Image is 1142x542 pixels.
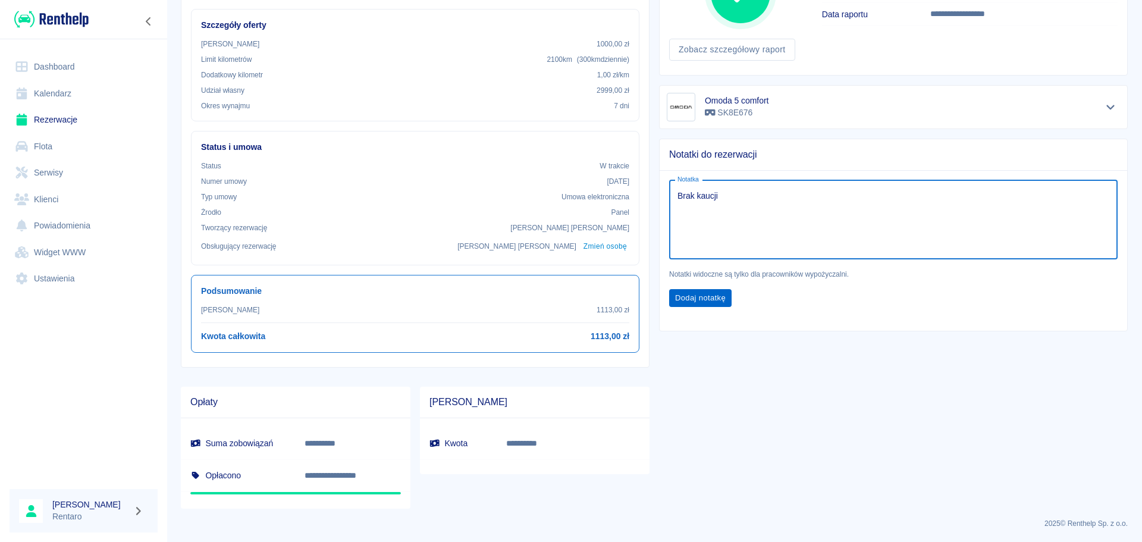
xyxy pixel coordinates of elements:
[1101,99,1121,115] button: Pokaż szczegóły
[190,396,401,408] span: Opłaty
[597,39,629,49] p: 1000,00 zł
[547,54,629,65] p: 2100 km
[669,95,693,119] img: Image
[201,39,259,49] p: [PERSON_NAME]
[10,80,158,107] a: Kalendarz
[201,330,265,343] h6: Kwota całkowita
[10,133,158,160] a: Flota
[10,265,158,292] a: Ustawienia
[201,54,252,65] p: Limit kilometrów
[10,212,158,239] a: Powiadomienia
[52,499,128,510] h6: [PERSON_NAME]
[201,19,629,32] h6: Szczegóły oferty
[190,492,401,494] span: Nadpłata: 0,00 zł
[429,437,487,449] h6: Kwota
[52,510,128,523] p: Rentaro
[10,106,158,133] a: Rezerwacje
[190,437,285,449] h6: Suma zobowiązań
[14,10,89,29] img: Renthelp logo
[201,192,237,202] p: Typ umowy
[201,223,267,233] p: Tworzący rezerwację
[201,85,244,96] p: Udział własny
[140,14,158,29] button: Zwiń nawigację
[614,101,629,111] p: 7 dni
[677,190,1109,249] textarea: Brak kaucji
[510,223,629,233] p: [PERSON_NAME] [PERSON_NAME]
[201,101,250,111] p: Okres wynajmu
[607,176,629,187] p: [DATE]
[669,269,1118,280] p: Notatki widoczne są tylko dla pracowników wypożyczalni.
[561,192,629,202] p: Umowa elektroniczna
[201,241,277,252] p: Obsługujący rezerwację
[669,289,732,308] button: Dodaj notatkę
[597,70,629,80] p: 1,00 zł /km
[669,149,1118,161] span: Notatki do rezerwacji
[10,239,158,266] a: Widget WWW
[597,305,629,315] p: 1113,00 zł
[201,161,221,171] p: Status
[591,330,629,343] h6: 1113,00 zł
[10,10,89,29] a: Renthelp logo
[10,159,158,186] a: Serwisy
[822,8,930,20] h6: Data raportu
[677,175,699,184] label: Notatka
[201,70,263,80] p: Dodatkowy kilometr
[190,469,285,481] h6: Opłacono
[669,39,795,61] a: Zobacz szczegółowy raport
[457,241,576,252] p: [PERSON_NAME] [PERSON_NAME]
[611,207,630,218] p: Panel
[577,55,629,64] span: ( 300 km dziennie )
[429,396,640,408] span: [PERSON_NAME]
[201,141,629,153] h6: Status i umowa
[201,305,259,315] p: [PERSON_NAME]
[600,161,629,171] p: W trakcie
[201,285,629,297] h6: Podsumowanie
[581,238,629,255] button: Zmień osobę
[201,176,247,187] p: Numer umowy
[705,95,768,106] h6: Omoda 5 comfort
[597,85,629,96] p: 2999,00 zł
[201,207,221,218] p: Żrodło
[10,186,158,213] a: Klienci
[705,106,768,119] p: SK8E676
[181,518,1128,529] p: 2025 © Renthelp Sp. z o.o.
[10,54,158,80] a: Dashboard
